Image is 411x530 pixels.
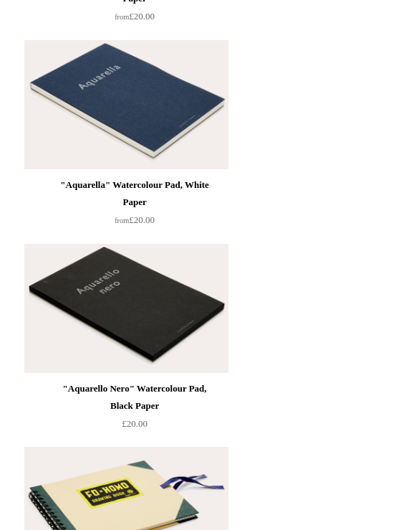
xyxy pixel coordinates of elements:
span: £20.00 [122,418,148,429]
img: "Aquarella" Watercolour Pad, White Paper [24,40,228,169]
div: "Aquarello Nero" Watercolour Pad, Black Paper [57,380,212,415]
span: from [115,217,129,224]
a: "Aquarella" Watercolour Pad, White Paper "Aquarella" Watercolour Pad, White Paper [53,40,256,169]
span: £20.00 [115,214,155,225]
a: "Aquarello Nero" Watercolour Pad, Black Paper "Aquarello Nero" Watercolour Pad, Black Paper [53,244,256,373]
span: from [115,13,129,21]
a: "Aquarella" Watercolour Pad, White Paper from£20.00 [53,169,216,229]
div: "Aquarella" Watercolour Pad, White Paper [57,176,212,211]
a: "Aquarello Nero" Watercolour Pad, Black Paper £20.00 [53,373,216,432]
img: "Aquarello Nero" Watercolour Pad, Black Paper [24,244,228,373]
span: £20.00 [115,11,155,22]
